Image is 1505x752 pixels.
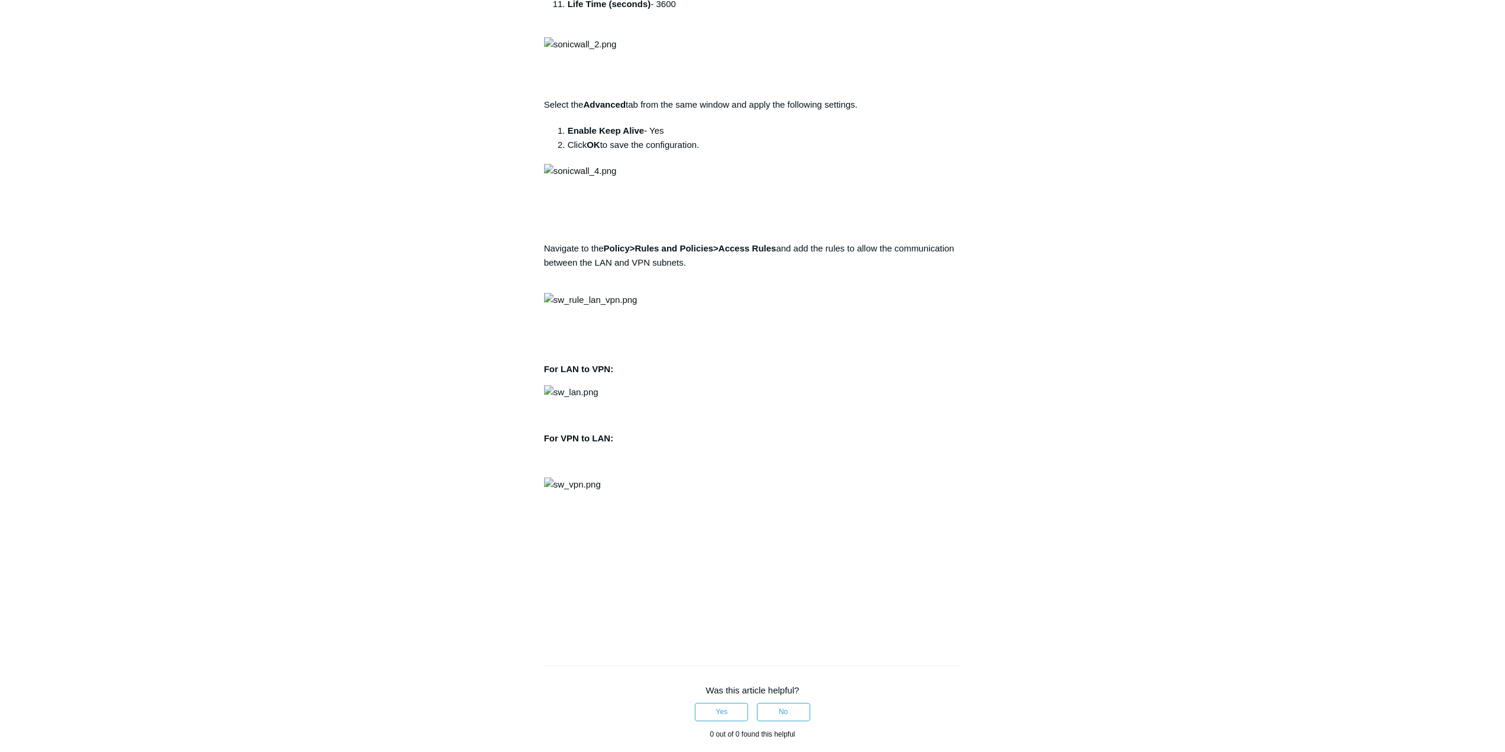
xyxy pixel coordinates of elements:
p: Select the tab from the same window and apply the following settings. [544,98,962,112]
li: - Yes [568,124,962,138]
strong: Policy>Rules and Policies>Access Rules [604,243,776,253]
p: Navigate to the and add the rules to allow the communication between the LAN and VPN subnets. [544,241,962,284]
button: This article was not helpful [757,703,810,721]
img: sw_vpn.png [544,477,601,492]
strong: For VPN to LAN: [544,433,614,443]
strong: Advanced [583,99,626,109]
button: This article was helpful [695,703,748,721]
span: 0 out of 0 found this helpful [710,730,795,738]
strong: OK [587,140,600,150]
img: sw_lan.png [544,385,598,399]
strong: For LAN to VPN: [544,364,614,374]
span: Was this article helpful? [706,685,800,695]
img: sw_rule_lan_vpn.png [544,293,637,307]
img: sonicwall_4.png [544,164,617,178]
strong: Enable Keep Alive [568,125,645,135]
li: Click to save the configuration. [568,138,962,152]
img: sonicwall_2.png [544,37,617,51]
